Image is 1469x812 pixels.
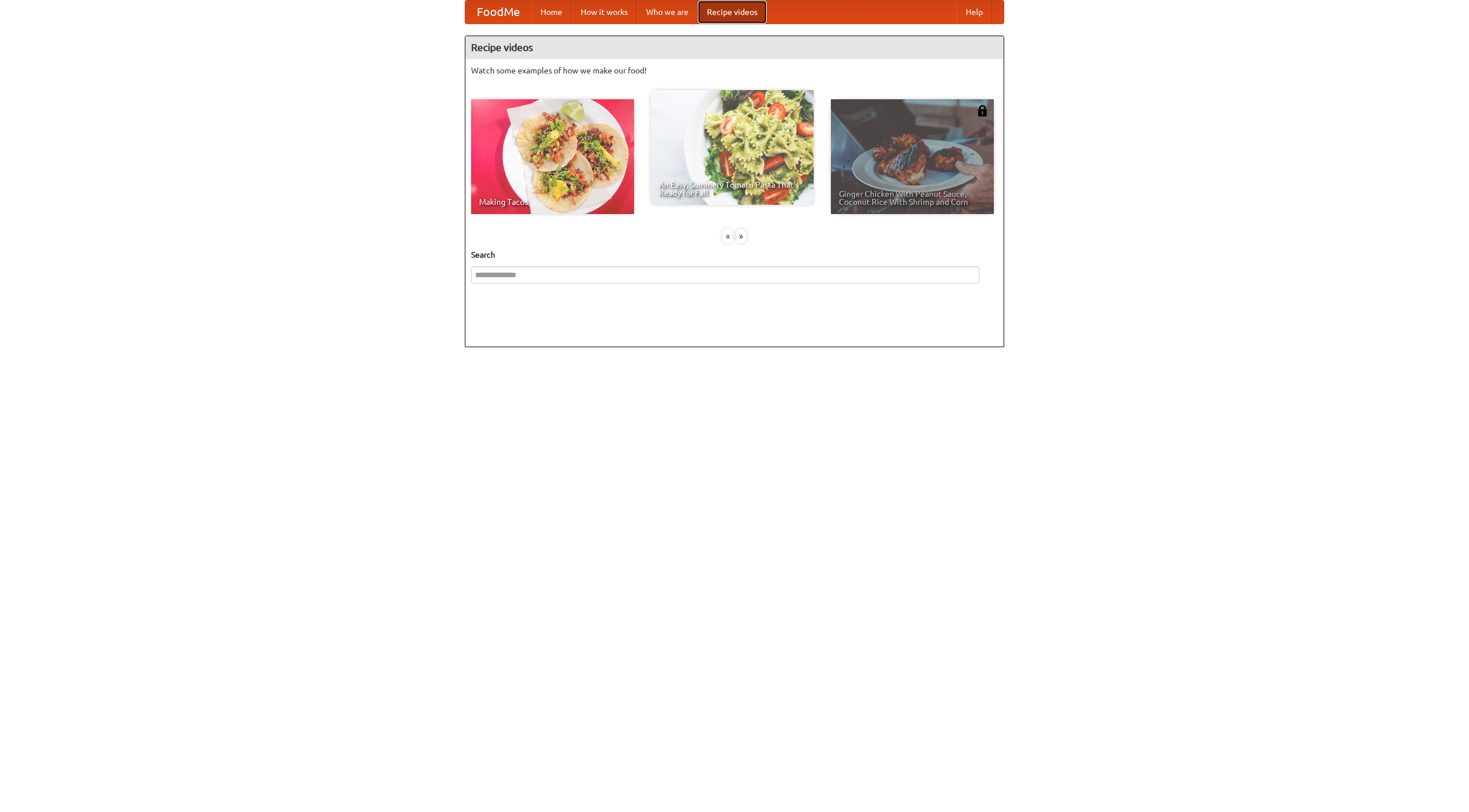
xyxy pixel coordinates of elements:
a: Help [957,1,992,24]
span: An Easy, Summery Tomato Pasta That's Ready for Fall [659,181,806,197]
a: Making Tacos [471,99,634,214]
a: Home [531,1,572,24]
a: Recipe videos [698,1,767,24]
span: Making Tacos [479,198,626,206]
a: Who we are [637,1,698,24]
a: An Easy, Summery Tomato Pasta That's Ready for Fall [651,90,814,205]
h4: Recipe videos [465,36,1004,59]
div: « [722,229,733,243]
h5: Search [471,249,998,261]
p: Watch some examples of how we make our food! [471,65,998,76]
a: How it works [572,1,637,24]
img: 483408.png [977,105,988,116]
div: » [736,229,747,243]
a: FoodMe [465,1,531,24]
